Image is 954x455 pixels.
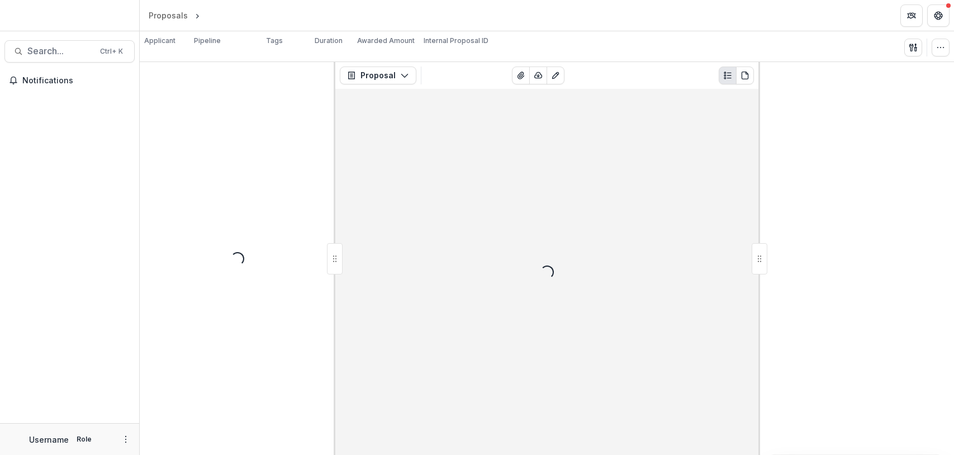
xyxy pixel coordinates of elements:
p: Role [73,434,95,444]
nav: breadcrumb [144,7,250,23]
div: Ctrl + K [98,45,125,58]
p: Pipeline [194,36,221,46]
p: Internal Proposal ID [424,36,488,46]
p: Duration [315,36,343,46]
button: More [119,433,132,446]
button: View Attached Files [512,67,530,84]
p: Applicant [144,36,175,46]
button: Search... [4,40,135,63]
div: Proposals [149,10,188,21]
button: Partners [900,4,923,27]
button: PDF view [736,67,754,84]
button: Plaintext view [719,67,737,84]
button: Proposal [340,67,416,84]
p: Awarded Amount [357,36,415,46]
button: Notifications [4,72,135,89]
a: Proposals [144,7,192,23]
p: Tags [266,36,283,46]
button: Edit as form [547,67,564,84]
p: Username [29,434,69,445]
span: Search... [27,46,93,56]
button: Get Help [927,4,950,27]
span: Notifications [22,76,130,86]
